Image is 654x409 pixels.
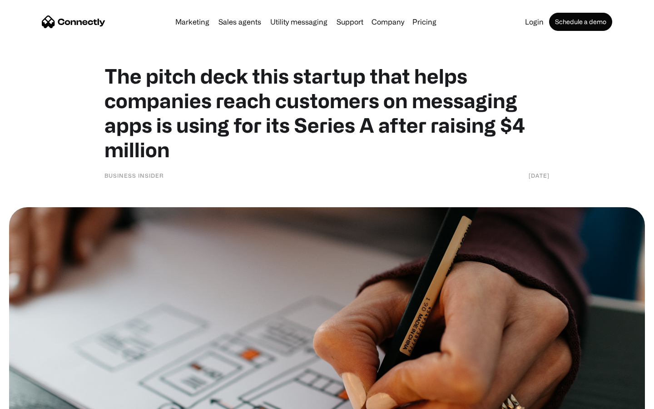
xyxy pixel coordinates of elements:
[549,13,612,31] a: Schedule a demo
[333,18,367,25] a: Support
[267,18,331,25] a: Utility messaging
[104,64,550,162] h1: The pitch deck this startup that helps companies reach customers on messaging apps is using for i...
[409,18,440,25] a: Pricing
[529,171,550,180] div: [DATE]
[521,18,547,25] a: Login
[9,393,54,406] aside: Language selected: English
[372,15,404,28] div: Company
[18,393,54,406] ul: Language list
[104,171,164,180] div: Business Insider
[172,18,213,25] a: Marketing
[215,18,265,25] a: Sales agents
